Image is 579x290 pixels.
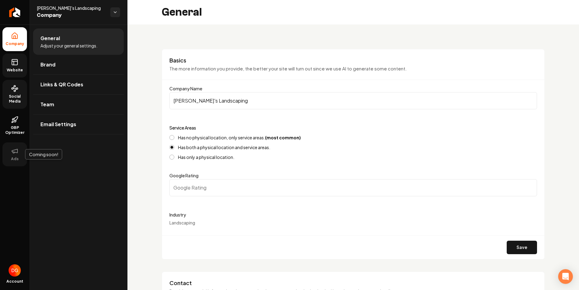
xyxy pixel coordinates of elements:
[507,241,537,254] button: Save
[169,211,537,218] label: Industry
[169,279,537,287] h3: Contact
[2,54,27,77] a: Website
[9,156,21,161] span: Ads
[169,173,199,178] label: Google Rating
[169,92,537,109] input: Company Name
[169,125,196,130] label: Service Areas
[178,155,234,159] label: Has only a physical location.
[169,65,537,72] p: The more information you provide, the better your site will turn out since we use AI to generate ...
[169,57,537,64] h3: Basics
[178,135,301,140] label: Has no physical location, only service areas.
[2,94,27,104] span: Social Media
[169,179,537,196] input: Google Rating
[2,111,27,140] a: GBP Optimizer
[40,61,55,68] span: Brand
[37,11,105,20] span: Company
[40,101,54,108] span: Team
[3,41,27,46] span: Company
[29,151,58,157] p: Coming soon!
[2,142,27,166] button: Ads
[2,80,27,109] a: Social Media
[40,121,76,128] span: Email Settings
[33,95,124,114] a: Team
[9,264,21,277] img: Daniel Goldstein
[37,5,105,11] span: [PERSON_NAME]'s Landscaping
[265,135,301,140] strong: (most common)
[40,81,83,88] span: Links & QR Codes
[169,86,202,91] label: Company Name
[9,7,21,17] img: Rebolt Logo
[2,125,27,135] span: GBP Optimizer
[162,6,202,18] h2: General
[4,68,25,73] span: Website
[40,35,60,42] span: General
[6,279,23,284] span: Account
[558,269,573,284] div: Open Intercom Messenger
[178,145,270,149] label: Has both a physical location and service areas.
[33,75,124,94] a: Links & QR Codes
[33,115,124,134] a: Email Settings
[169,220,195,225] span: Landscaping
[33,55,124,74] a: Brand
[40,43,97,49] span: Adjust your general settings.
[9,264,21,277] button: Open user button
